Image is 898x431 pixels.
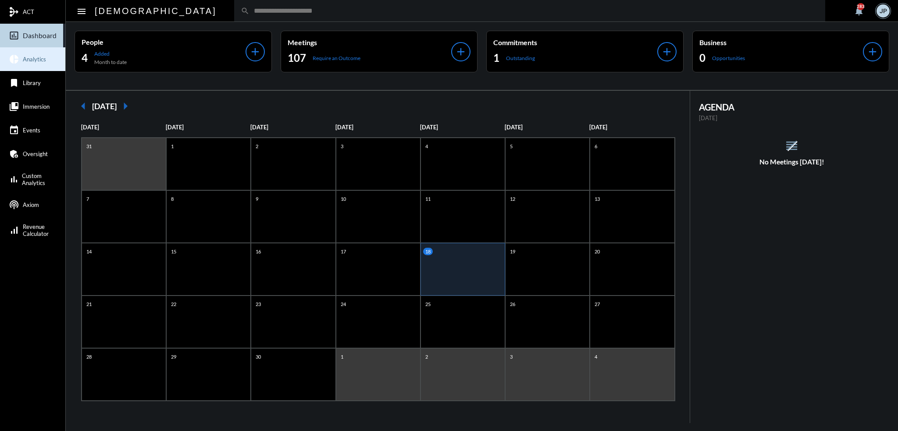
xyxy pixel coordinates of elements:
[117,97,134,115] mat-icon: arrow_right
[9,78,19,88] mat-icon: bookmark
[23,127,40,134] span: Events
[592,142,599,150] p: 6
[493,51,499,65] h2: 1
[249,46,261,58] mat-icon: add
[339,195,348,203] p: 10
[508,195,517,203] p: 12
[169,353,178,360] p: 29
[699,38,863,46] p: Business
[589,124,674,131] p: [DATE]
[95,4,217,18] h2: [DEMOGRAPHIC_DATA]
[84,353,94,360] p: 28
[420,124,505,131] p: [DATE]
[250,124,335,131] p: [DATE]
[339,142,346,150] p: 3
[854,6,864,16] mat-icon: notifications
[22,172,63,186] span: Custom Analytics
[866,46,879,58] mat-icon: add
[166,124,250,131] p: [DATE]
[169,248,178,255] p: 15
[23,103,50,110] span: Immersion
[9,174,18,185] mat-icon: bar_chart
[505,124,589,131] p: [DATE]
[592,353,599,360] p: 4
[94,59,127,65] p: Month to date
[94,50,127,57] p: Added
[9,149,19,159] mat-icon: admin_panel_settings
[23,56,46,63] span: Analytics
[84,195,91,203] p: 7
[592,300,602,308] p: 27
[169,142,176,150] p: 1
[82,38,246,46] p: People
[9,125,19,135] mat-icon: event
[9,54,19,64] mat-icon: pie_chart
[23,223,49,237] span: Revenue Calculator
[690,158,894,166] h5: No Meetings [DATE]!
[9,225,19,235] mat-icon: signal_cellular_alt
[508,142,515,150] p: 5
[339,300,348,308] p: 24
[23,201,39,208] span: Axiom
[339,353,346,360] p: 1
[23,79,41,86] span: Library
[506,55,535,61] p: Outstanding
[9,101,19,112] mat-icon: collections_bookmark
[877,4,890,18] div: JP
[508,300,517,308] p: 26
[81,124,166,131] p: [DATE]
[423,195,433,203] p: 11
[241,7,249,15] mat-icon: search
[699,114,885,121] p: [DATE]
[23,32,57,39] span: Dashboard
[253,300,263,308] p: 23
[253,195,260,203] p: 9
[699,51,706,65] h2: 0
[9,7,19,17] mat-icon: mediation
[784,139,799,153] mat-icon: reorder
[253,353,263,360] p: 30
[857,3,864,10] div: 283
[455,46,467,58] mat-icon: add
[508,248,517,255] p: 19
[699,102,885,112] h2: AGENDA
[75,97,92,115] mat-icon: arrow_left
[84,142,94,150] p: 31
[508,353,515,360] p: 3
[288,51,306,65] h2: 107
[23,150,48,157] span: Oversight
[9,199,19,210] mat-icon: podcasts
[313,55,360,61] p: Require an Outcome
[592,195,602,203] p: 13
[23,8,34,15] span: ACT
[169,195,176,203] p: 8
[423,142,430,150] p: 4
[84,248,94,255] p: 14
[288,38,452,46] p: Meetings
[493,38,657,46] p: Commitments
[76,6,87,17] mat-icon: Side nav toggle icon
[253,248,263,255] p: 16
[73,2,90,20] button: Toggle sidenav
[92,101,117,111] h2: [DATE]
[9,30,19,41] mat-icon: insert_chart_outlined
[253,142,260,150] p: 2
[423,300,433,308] p: 25
[339,248,348,255] p: 17
[335,124,420,131] p: [DATE]
[712,55,745,61] p: Opportunities
[423,353,430,360] p: 2
[169,300,178,308] p: 22
[82,51,88,65] h2: 4
[592,248,602,255] p: 20
[423,248,433,255] p: 18
[84,300,94,308] p: 21
[661,46,673,58] mat-icon: add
